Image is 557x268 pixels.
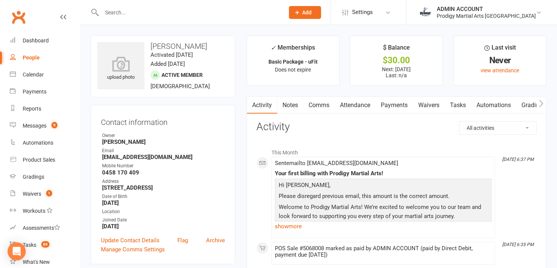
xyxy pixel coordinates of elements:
a: Dashboard [10,32,80,49]
span: Does not expire [275,67,311,73]
span: Sent email to [EMAIL_ADDRESS][DOMAIN_NAME] [275,160,398,167]
strong: 0458 170 409 [102,169,225,176]
p: Hi [PERSON_NAME], [277,181,490,192]
p: Next: [DATE] Last: n/a [357,66,436,78]
span: Settings [352,4,373,21]
strong: [DATE] [102,199,225,206]
div: People [23,55,40,61]
span: Add [302,9,312,16]
div: POS Sale #5068008 marked as paid by ADMIN ACCOUNT (paid by Direct Debit, payment due [DATE]) [275,245,492,258]
div: ADMIN ACCOUNT [437,6,536,12]
a: Messages 9 [10,117,80,134]
div: Reports [23,106,41,112]
a: Archive [206,236,225,245]
div: Never [461,56,539,64]
i: [DATE] 6:35 PM [502,242,534,247]
div: Open Intercom Messenger [8,242,26,260]
div: Tasks [23,242,36,248]
a: Automations [10,134,80,151]
a: Gradings [10,168,80,185]
a: Clubworx [9,8,28,26]
div: Gradings [23,174,44,180]
span: [DEMOGRAPHIC_DATA] [150,83,210,90]
a: Assessments [10,220,80,237]
div: Dashboard [23,37,49,44]
div: Workouts [23,208,45,214]
strong: [PERSON_NAME] [102,139,225,145]
a: Workouts [10,203,80,220]
div: Product Sales [23,157,55,163]
a: Comms [303,97,335,114]
a: Activity [247,97,277,114]
div: Calendar [23,72,44,78]
h3: [PERSON_NAME] [97,42,229,50]
div: Payments [23,89,47,95]
div: $30.00 [357,56,436,64]
p: Welcome to Prodigy Martial Arts! We’re excited to welcome you to our team and look forward to sup... [277,203,490,223]
div: Mobile Number [102,162,225,170]
a: Payments [10,83,80,100]
a: Attendance [335,97,375,114]
strong: [STREET_ADDRESS] [102,184,225,191]
div: Your first billing with Prodigy Martial Arts! [275,170,492,177]
time: Added [DATE] [150,61,185,67]
div: Last visit [484,43,516,56]
a: Automations [471,97,516,114]
i: [DATE] 6:37 PM [502,157,534,162]
a: Tasks 89 [10,237,80,254]
div: Owner [102,132,225,139]
a: People [10,49,80,66]
div: Email [102,147,225,154]
li: This Month [256,145,537,157]
div: Location [102,208,225,215]
span: 89 [41,241,50,248]
div: Date of Birth [102,193,225,200]
a: view attendance [481,67,519,73]
a: Waivers [413,97,445,114]
div: Messages [23,123,47,129]
time: Activated [DATE] [150,51,193,58]
strong: Basic Package - uFit [268,59,318,65]
a: Update Contact Details [101,236,160,245]
div: $ Balance [383,43,410,56]
div: Memberships [271,43,315,57]
a: Waivers 1 [10,185,80,203]
a: Payments [375,97,413,114]
a: show more [275,221,492,232]
a: Calendar [10,66,80,83]
span: Active member [161,72,203,78]
div: What's New [23,259,50,265]
a: Product Sales [10,151,80,168]
input: Search... [99,7,279,18]
a: Manage Comms Settings [101,245,165,254]
div: Waivers [23,191,41,197]
strong: [DATE] [102,223,225,230]
span: 1 [46,190,52,196]
a: Flag [177,236,188,245]
a: Notes [277,97,303,114]
a: Tasks [445,97,471,114]
span: 9 [51,122,57,128]
img: thumb_image1686208220.png [418,5,433,20]
div: Assessments [23,225,60,231]
a: Reports [10,100,80,117]
div: upload photo [97,56,144,81]
div: Automations [23,140,53,146]
p: Please disregard previous email, this amount is the correct amount. [277,192,490,203]
button: Add [289,6,321,19]
strong: [EMAIL_ADDRESS][DOMAIN_NAME] [102,154,225,160]
h3: Contact information [101,115,225,126]
div: Address [102,178,225,185]
i: ✓ [271,44,276,51]
h3: Activity [256,121,537,133]
div: Joined Date [102,217,225,224]
div: Prodigy Martial Arts [GEOGRAPHIC_DATA] [437,12,536,19]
